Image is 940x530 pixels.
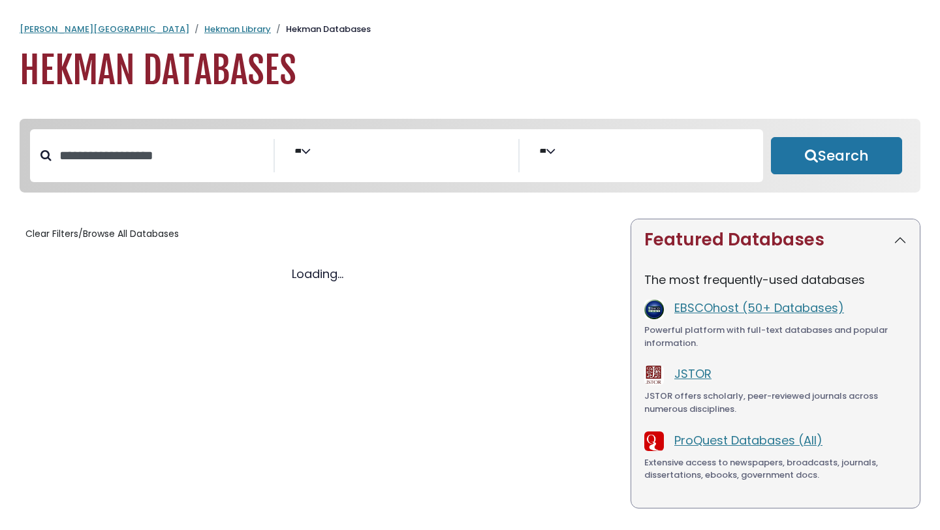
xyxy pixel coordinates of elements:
[644,456,907,482] div: Extensive access to newspapers, broadcasts, journals, dissertations, ebooks, government docs.
[674,366,712,382] a: JSTOR
[20,119,920,193] nav: Search filters
[631,219,920,260] button: Featured Databases
[20,265,615,283] div: Loading...
[674,300,844,316] a: EBSCOhost (50+ Databases)
[20,23,189,35] a: [PERSON_NAME][GEOGRAPHIC_DATA]
[204,23,271,35] a: Hekman Library
[530,146,546,153] select: Database Vendors Filter
[20,224,185,244] button: Clear Filters/Browse All Databases
[271,23,371,36] li: Hekman Databases
[674,432,822,448] a: ProQuest Databases (All)
[20,23,920,36] nav: breadcrumb
[771,137,902,175] button: Submit for Search Results
[644,324,907,349] div: Powerful platform with full-text databases and popular information.
[644,390,907,415] div: JSTOR offers scholarly, peer-reviewed journals across numerous disciplines.
[20,49,920,93] h1: Hekman Databases
[285,146,301,153] select: Database Subject Filter
[644,271,907,288] p: The most frequently-used databases
[52,145,274,166] input: Search database by title or keyword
